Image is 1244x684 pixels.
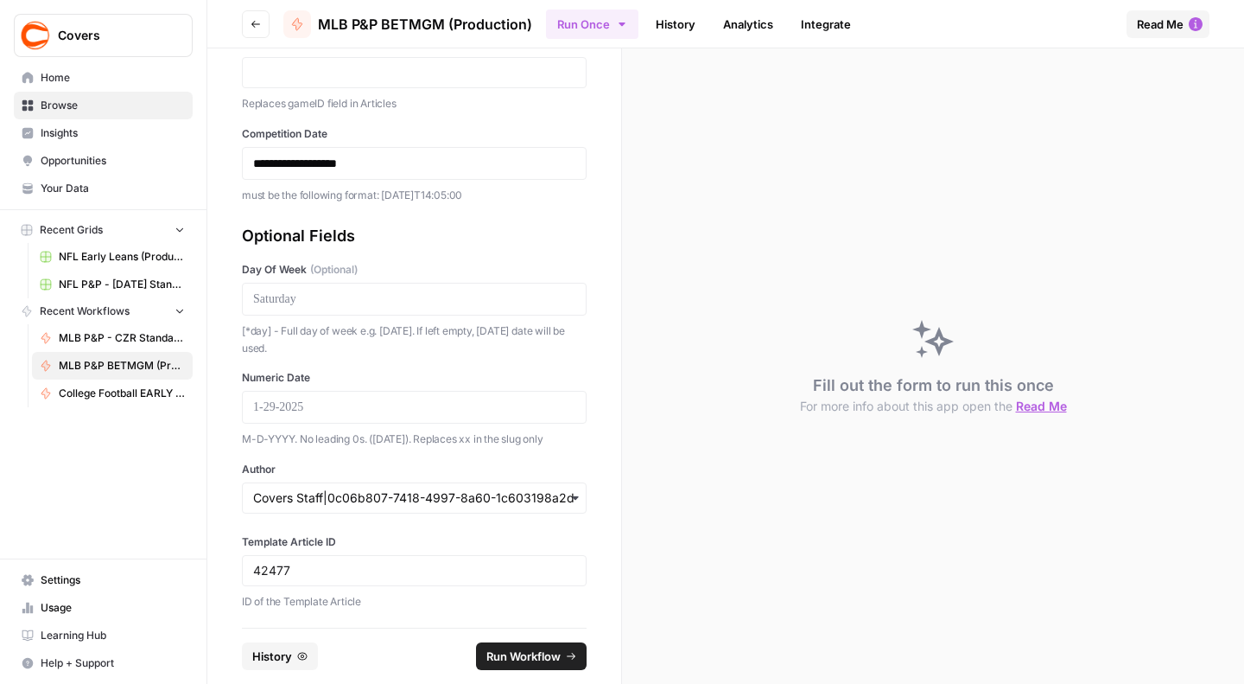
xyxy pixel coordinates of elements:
span: Help + Support [41,655,185,671]
span: Home [41,70,185,86]
button: Recent Grids [14,217,193,243]
input: Covers Staff|0c06b807-7418-4997-8a60-1c603198a2db [253,489,575,507]
a: History [645,10,706,38]
a: Usage [14,594,193,622]
button: Workspace: Covers [14,14,193,57]
a: Settings [14,566,193,594]
p: Replaces gameID field in Articles [242,95,587,112]
p: ID of the Template Article [242,593,587,610]
span: Learning Hub [41,628,185,643]
a: Learning Hub [14,622,193,649]
button: Run Workflow [476,642,587,670]
a: Insights [14,119,193,147]
p: M-D-YYYY. No leading 0s. ([DATE]). Replaces xx in the slug only [242,431,587,448]
div: Fill out the form to run this once [800,374,1067,415]
span: MLB P&P BETMGM (Production) [318,14,532,35]
span: History [252,648,292,665]
a: Home [14,64,193,92]
span: Read Me [1137,16,1184,33]
span: Opportunities [41,153,185,169]
a: Analytics [713,10,784,38]
button: History [242,642,318,670]
label: Numeric Date [242,370,587,386]
a: MLB P&P BETMGM (Production) [283,10,532,38]
button: Recent Workflows [14,298,193,324]
span: Run Workflow [486,648,561,665]
p: [*day] - Full day of week e.g. [DATE]. If left empty, [DATE] date will be used. [242,323,587,356]
a: NFL Early Leans (Production) Grid [32,243,193,271]
button: Run Once [546,10,638,39]
span: Usage [41,600,185,616]
button: Read Me [1127,10,1209,38]
span: MLB P&P BETMGM (Production) [59,358,185,374]
span: Browse [41,98,185,113]
p: must be the following format: [DATE]T14:05:00 [242,187,587,204]
a: NFL P&P - [DATE] Standard (Production) Grid [32,271,193,298]
span: Settings [41,572,185,588]
span: Insights [41,125,185,141]
span: Recent Grids [40,222,103,238]
a: Your Data [14,175,193,202]
a: MLB P&P BETMGM (Production) [32,352,193,380]
a: Opportunities [14,147,193,175]
span: (Optional) [310,262,358,278]
a: Browse [14,92,193,119]
label: Day Of Week [242,262,587,278]
img: Covers Logo [20,20,51,51]
span: Recent Workflows [40,304,130,319]
label: Competition Date [242,126,587,142]
span: MLB P&P - CZR Standard (Production) [59,330,185,346]
span: Read Me [1016,399,1067,413]
div: Optional Fields [242,224,587,248]
input: 42477 [253,563,575,579]
span: Covers [58,27,162,44]
span: NFL Early Leans (Production) Grid [59,249,185,265]
a: College Football EARLY LEANS (Production) [32,380,193,407]
span: Your Data [41,181,185,196]
span: NFL P&P - [DATE] Standard (Production) Grid [59,277,185,292]
span: College Football EARLY LEANS (Production) [59,386,185,401]
button: For more info about this app open the Read Me [800,398,1067,415]
button: Help + Support [14,649,193,677]
label: Template Article ID [242,534,587,550]
label: Author [242,462,587,477]
a: Integrate [790,10,861,38]
a: MLB P&P - CZR Standard (Production) [32,324,193,352]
